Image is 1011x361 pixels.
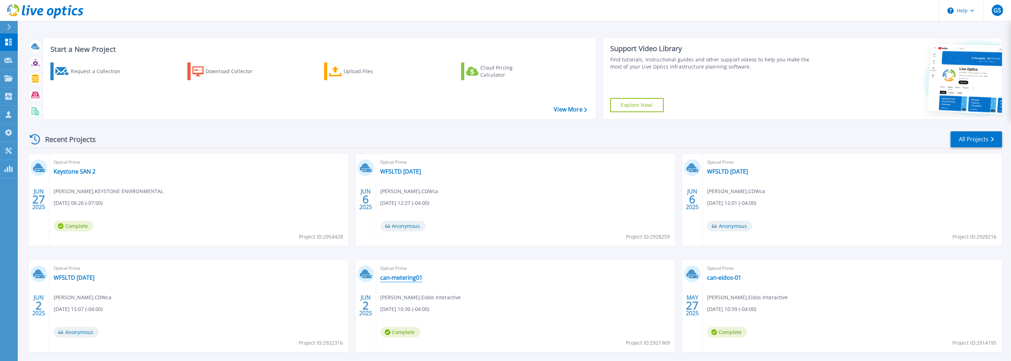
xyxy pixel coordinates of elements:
[54,158,344,166] span: Optical Prime
[359,186,372,212] div: JUN 2025
[54,305,103,313] span: [DATE] 15:07 (-04:00)
[299,233,343,241] span: Project ID: 2954428
[686,292,699,318] div: MAY 2025
[27,131,105,148] div: Recent Projects
[381,305,430,313] span: [DATE] 10:30 (-04:00)
[461,62,540,80] a: Cloud Pricing Calculator
[381,187,438,195] span: [PERSON_NAME] , CDWca
[344,64,400,78] div: Upload Files
[707,158,998,166] span: Optical Prime
[480,64,537,78] div: Cloud Pricing Calculator
[324,62,403,80] a: Upload Files
[381,221,426,231] span: Anonymous
[381,327,420,338] span: Complete
[32,292,45,318] div: JUN 2025
[381,158,671,166] span: Optical Prime
[35,302,42,308] span: 2
[707,327,747,338] span: Complete
[54,168,95,175] a: Keystone SAN 2
[707,264,998,272] span: Optical Prime
[707,294,788,301] span: [PERSON_NAME] , Eidos Interactive
[54,221,93,231] span: Complete
[707,187,765,195] span: [PERSON_NAME] , CDWca
[299,339,343,347] span: Project ID: 2922316
[54,187,163,195] span: [PERSON_NAME] , KEYSTONE ENVIRONMENTAL
[554,106,587,113] a: View More
[359,292,372,318] div: JUN 2025
[54,327,99,338] span: Anonymous
[707,199,756,207] span: [DATE] 12:01 (-04:00)
[381,199,430,207] span: [DATE] 12:27 (-04:00)
[626,233,670,241] span: Project ID: 2928259
[610,44,818,53] div: Support Video Library
[50,62,130,80] a: Request a Collection
[54,199,103,207] span: [DATE] 06:26 (-07:00)
[362,302,369,308] span: 2
[626,339,670,347] span: Project ID: 2921969
[381,274,423,281] a: can-metering01
[187,62,267,80] a: Download Collector
[381,294,461,301] span: [PERSON_NAME] , Eidos Interactive
[54,274,94,281] a: WFSLTD [DATE]
[32,186,45,212] div: JUN 2025
[381,168,421,175] a: WFSLTD [DATE]
[71,64,127,78] div: Request a Collection
[951,131,1002,147] a: All Projects
[381,264,671,272] span: Optical Prime
[707,305,756,313] span: [DATE] 10:39 (-04:00)
[994,7,1001,13] span: GS
[707,168,748,175] a: WFSLTD [DATE]
[953,339,997,347] span: Project ID: 2914195
[707,274,741,281] a: can-eidos-01
[610,56,818,70] div: Find tutorials, instructional guides and other support videos to help you make the most of your L...
[953,233,997,241] span: Project ID: 2928216
[32,196,45,202] span: 27
[686,302,699,308] span: 27
[54,264,344,272] span: Optical Prime
[610,98,664,112] a: Explore Now!
[50,45,587,53] h3: Start a New Project
[54,294,111,301] span: [PERSON_NAME] , CDWca
[689,196,696,202] span: 6
[206,64,262,78] div: Download Collector
[707,221,752,231] span: Anonymous
[362,196,369,202] span: 6
[686,186,699,212] div: JUN 2025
